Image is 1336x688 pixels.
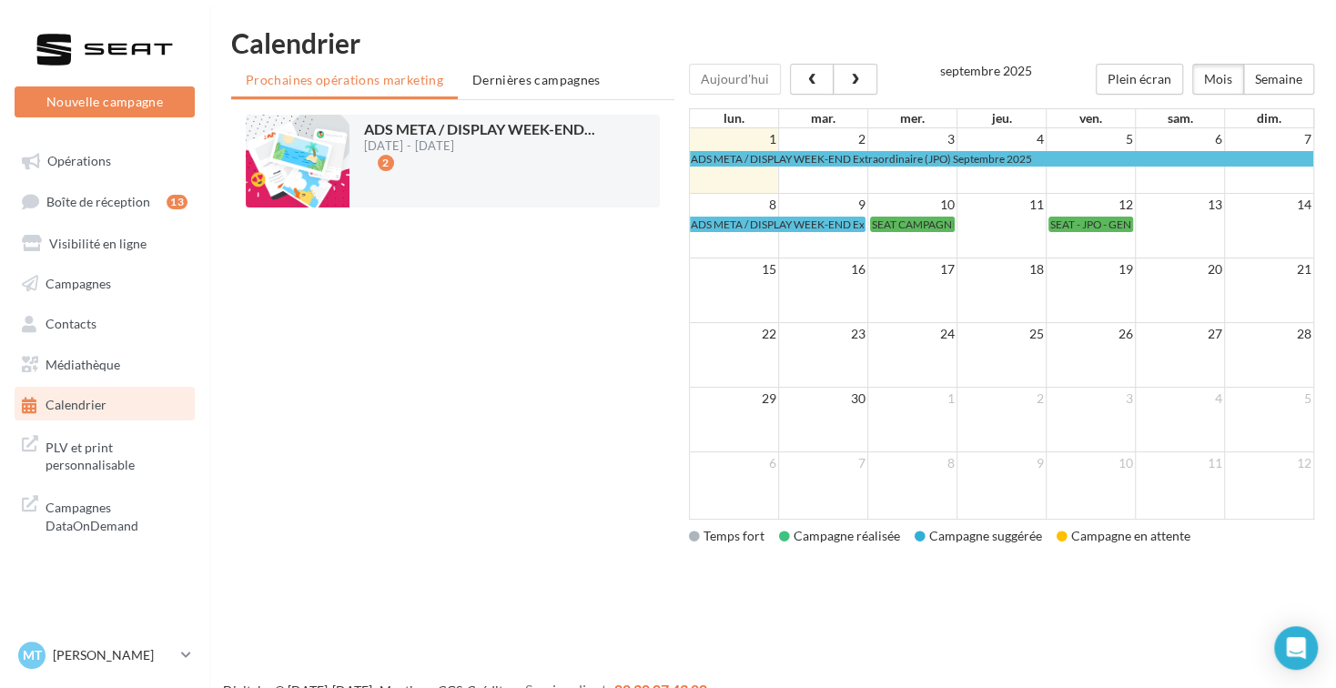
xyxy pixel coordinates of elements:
[1224,258,1313,281] td: 21
[11,184,198,218] a: Boîte de réception13
[915,527,1042,545] div: Campagne suggérée
[1224,388,1313,410] td: 5
[778,452,867,475] td: 7
[1135,109,1224,127] th: sam.
[1135,388,1224,410] td: 4
[689,527,764,545] div: Temps fort
[870,217,955,232] a: SEAT CAMPAGNE SEPT - SOCIAL MEDIA teasing
[691,152,1032,166] span: ADS META / DISPLAY WEEK-END Extraordinaire (JPO) Septembre 2025
[690,388,779,410] td: 29
[46,316,96,331] span: Contacts
[11,428,198,481] a: PLV et print personnalisable
[690,323,779,346] td: 22
[15,638,195,673] a: MT [PERSON_NAME]
[1046,128,1135,150] td: 5
[231,29,1314,56] h1: Calendrier
[940,64,1032,77] h2: septembre 2025
[49,235,147,250] span: Visibilité en ligne
[378,155,394,171] div: 2
[47,153,111,168] span: Opérations
[1243,64,1314,95] button: Semaine
[1135,128,1224,150] td: 6
[956,109,1046,127] th: jeu.
[1224,452,1313,475] td: 12
[867,258,956,281] td: 17
[1046,323,1135,346] td: 26
[11,266,198,298] a: Campagnes
[46,495,187,534] span: Campagnes DataOnDemand
[956,323,1046,346] td: 25
[1046,194,1135,217] td: 12
[246,72,443,87] span: Prochaines opérations marketing
[690,217,865,232] a: ADS META / DISPLAY WEEK-END Extraordinaire (JPO) Septembre 2025
[956,388,1046,410] td: 2
[1192,64,1244,95] button: Mois
[1046,388,1135,410] td: 3
[1224,323,1313,346] td: 28
[1224,128,1313,150] td: 7
[364,140,595,152] div: [DATE] - [DATE]
[778,258,867,281] td: 16
[1096,64,1183,95] button: Plein écran
[1135,452,1224,475] td: 11
[867,194,956,217] td: 10
[1135,194,1224,217] td: 13
[46,194,150,209] span: Boîte de réception
[867,388,956,410] td: 1
[778,194,867,217] td: 9
[11,306,198,339] a: Contacts
[1135,258,1224,281] td: 20
[1057,527,1190,545] div: Campagne en attente
[690,109,779,127] th: lun.
[1046,258,1135,281] td: 19
[46,435,187,474] span: PLV et print personnalisable
[584,120,595,137] span: ...
[1224,194,1313,217] td: 14
[690,151,1314,167] a: ADS META / DISPLAY WEEK-END Extraordinaire (JPO) Septembre 2025
[1274,626,1318,670] div: Open Intercom Messenger
[23,646,42,664] span: MT
[956,128,1046,150] td: 4
[867,452,956,475] td: 8
[778,109,867,127] th: mar.
[46,397,106,412] span: Calendrier
[778,128,867,150] td: 2
[1046,452,1135,475] td: 10
[11,387,198,420] a: Calendrier
[867,128,956,150] td: 3
[1048,217,1133,232] a: SEAT - JPO - GENERIQUE SEPT / OCTOBRE
[11,347,198,379] a: Médiathèque
[46,356,120,371] span: Médiathèque
[872,218,1102,231] span: SEAT CAMPAGNE SEPT - SOCIAL MEDIA teasing
[956,258,1046,281] td: 18
[690,452,779,475] td: 6
[53,646,174,664] p: [PERSON_NAME]
[778,388,867,410] td: 30
[956,194,1046,217] td: 11
[167,195,187,209] div: 13
[364,120,595,137] span: ADS META / DISPLAY WEEK-END
[690,128,779,150] td: 1
[1046,109,1135,127] th: ven.
[11,488,198,541] a: Campagnes DataOnDemand
[690,258,779,281] td: 15
[46,275,111,290] span: Campagnes
[11,144,198,177] a: Opérations
[1135,323,1224,346] td: 27
[1050,218,1255,231] span: SEAT - JPO - GENERIQUE SEPT / OCTOBRE
[689,64,781,95] button: Aujourd'hui
[867,323,956,346] td: 24
[472,72,601,87] span: Dernières campagnes
[1224,109,1313,127] th: dim.
[15,86,195,117] button: Nouvelle campagne
[690,194,779,217] td: 8
[779,527,900,545] div: Campagne réalisée
[691,218,1032,231] span: ADS META / DISPLAY WEEK-END Extraordinaire (JPO) Septembre 2025
[956,452,1046,475] td: 9
[778,323,867,346] td: 23
[867,109,956,127] th: mer.
[11,226,198,258] a: Visibilité en ligne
